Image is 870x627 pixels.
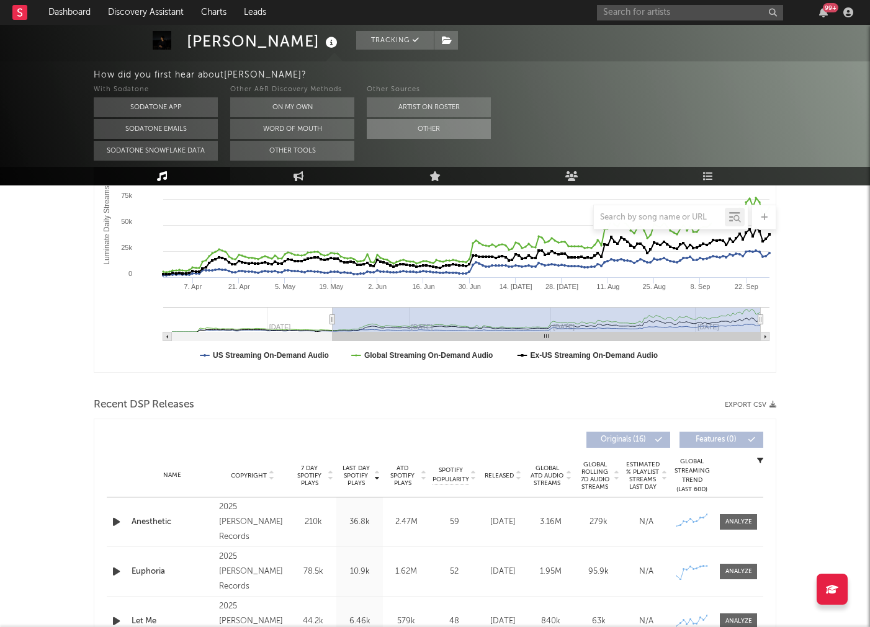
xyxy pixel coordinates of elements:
span: Originals ( 16 ) [594,436,652,443]
span: 7 Day Spotify Plays [293,465,326,487]
button: 99+ [819,7,828,17]
span: Estimated % Playlist Streams Last Day [626,461,660,491]
div: Other A&R Discovery Methods [230,82,354,97]
button: Sodatone Snowflake Data [94,141,218,161]
div: N/A [626,516,667,528]
div: N/A [626,566,667,578]
div: 2025 [PERSON_NAME] Records [219,549,287,594]
text: 5. May [275,283,296,290]
text: 19. May [319,283,344,290]
button: Sodatone Emails [94,119,218,139]
button: Tracking [356,31,434,50]
span: Features ( 0 ) [688,436,745,443]
text: 22. Sep [735,283,758,290]
div: 78.5k [293,566,333,578]
div: 279k [578,516,619,528]
button: Other Tools [230,141,354,161]
text: 28. [DATE] [545,283,578,290]
text: Global Streaming On-Demand Audio [364,351,493,360]
button: Artist on Roster [367,97,491,117]
div: [PERSON_NAME] [187,31,341,51]
div: How did you first hear about [PERSON_NAME] ? [94,68,870,82]
button: On My Own [230,97,354,117]
span: Global ATD Audio Streams [530,465,564,487]
text: 16. Jun [412,283,434,290]
button: Other [367,119,491,139]
div: Name [132,471,213,480]
div: Other Sources [367,82,491,97]
div: Global Streaming Trend (Last 60D) [673,457,711,494]
input: Search for artists [597,5,783,20]
span: Copyright [231,472,267,479]
span: Recent DSP Releases [94,398,194,412]
text: 30. Jun [459,283,481,290]
button: Export CSV [725,401,776,409]
div: 99 + [823,3,838,12]
div: 210k [293,516,333,528]
div: 2.47M [386,516,426,528]
div: 1.95M [530,566,572,578]
span: Last Day Spotify Plays [339,465,372,487]
span: ATD Spotify Plays [386,465,419,487]
div: 3.16M [530,516,572,528]
div: 10.9k [339,566,380,578]
div: With Sodatone [94,82,218,97]
text: 0 [128,270,132,277]
text: 11. Aug [596,283,619,290]
a: Euphoria [132,566,213,578]
div: 95.9k [578,566,619,578]
text: 21. Apr [228,283,250,290]
text: US Streaming On-Demand Audio [213,351,329,360]
svg: Luminate Daily Consumption [94,124,776,372]
button: Word Of Mouth [230,119,354,139]
div: [DATE] [482,516,524,528]
a: Anesthetic [132,516,213,528]
text: 14. [DATE] [500,283,532,290]
text: Luminate Daily Streams [102,185,111,264]
div: 2025 [PERSON_NAME] Records [219,500,287,545]
div: 1.62M [386,566,426,578]
button: Sodatone App [94,97,218,117]
text: 25. Aug [642,283,665,290]
span: Spotify Popularity [433,466,469,484]
text: 2. Jun [368,283,387,290]
input: Search by song name or URL [594,213,725,223]
text: Ex-US Streaming On-Demand Audio [531,351,658,360]
div: 36.8k [339,516,380,528]
text: 75k [121,192,132,199]
div: [DATE] [482,566,524,578]
button: Features(0) [679,432,763,448]
div: 52 [433,566,476,578]
button: Originals(16) [586,432,670,448]
span: Released [485,472,514,479]
text: 8. Sep [691,283,711,290]
text: 7. Apr [184,283,202,290]
span: Global Rolling 7D Audio Streams [578,461,612,491]
text: 25k [121,244,132,251]
div: 59 [433,516,476,528]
